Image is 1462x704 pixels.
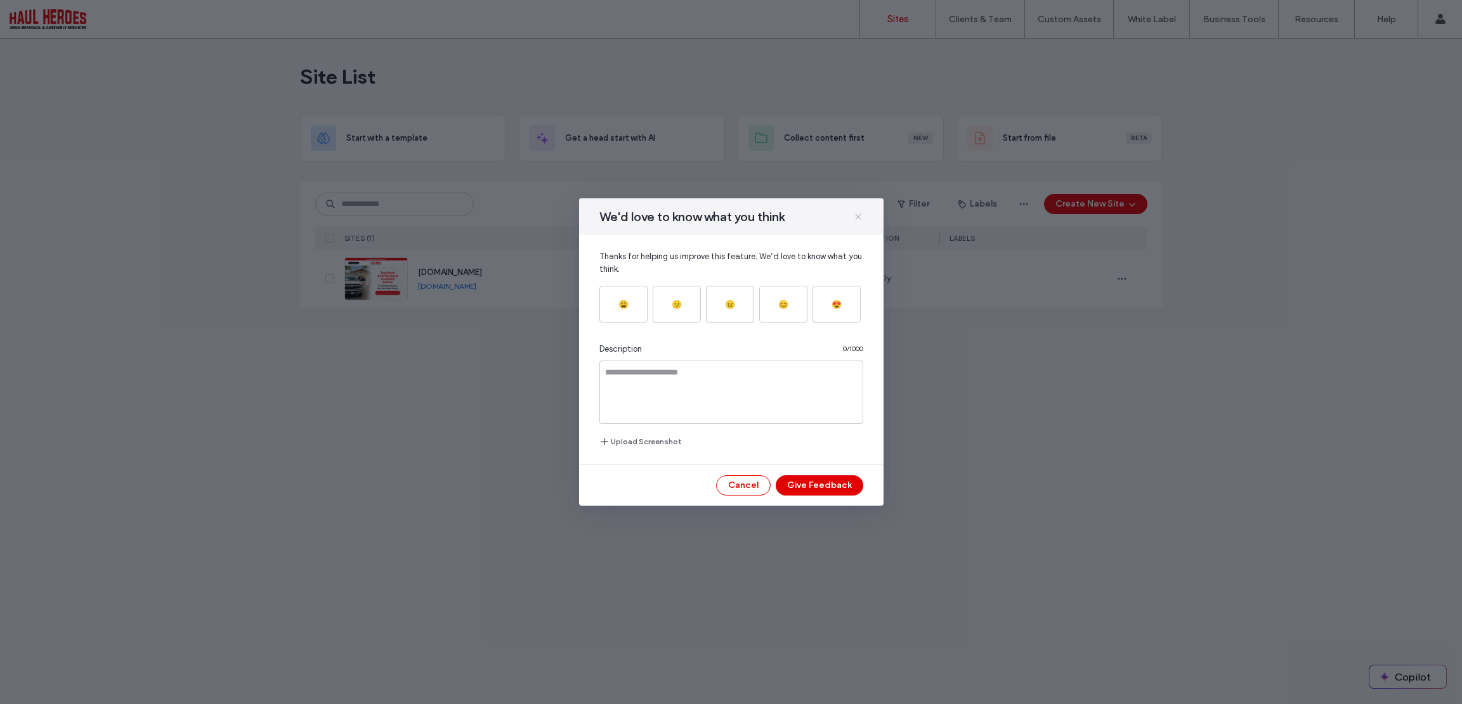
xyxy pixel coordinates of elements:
div: 😊 [778,300,788,309]
div: 🫤 [672,300,682,309]
button: Cancel [716,475,771,496]
button: Give Feedback [776,475,863,496]
div: 😍 [832,300,842,309]
div: 😐 [725,300,735,309]
span: We'd love to know what you think [599,208,785,225]
span: Thanks for helping us improve this feature. We’d love to know what you think. [599,250,863,276]
span: Help [29,9,55,20]
span: Description [599,343,642,355]
button: Upload Screenshot [599,434,682,449]
span: 0 / 1000 [843,344,863,354]
div: 😩 [618,300,629,309]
